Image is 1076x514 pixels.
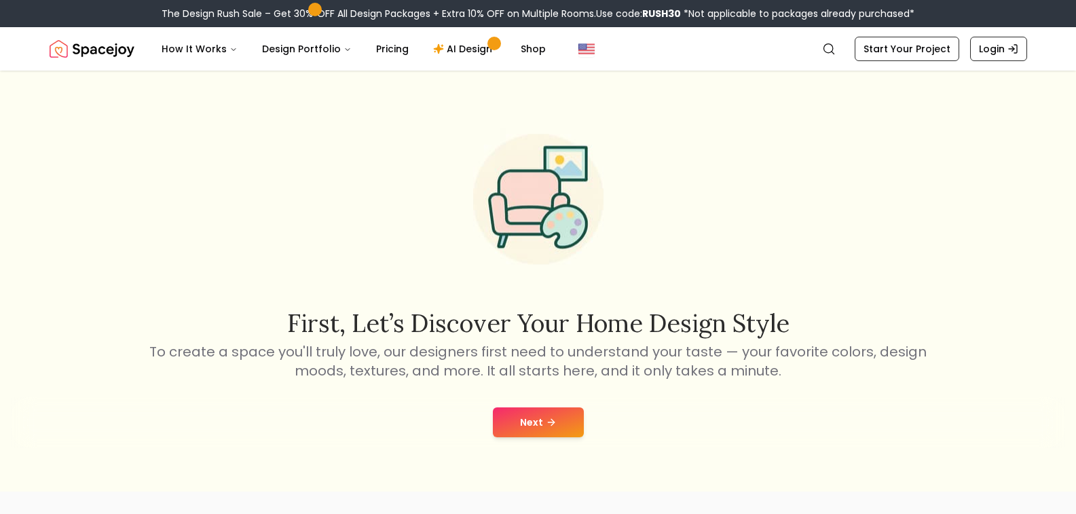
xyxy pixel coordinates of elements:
[510,35,557,62] a: Shop
[162,7,914,20] div: The Design Rush Sale – Get 30% OFF All Design Packages + Extra 10% OFF on Multiple Rooms.
[451,112,625,286] img: Start Style Quiz Illustration
[151,35,557,62] nav: Main
[365,35,420,62] a: Pricing
[642,7,681,20] b: RUSH30
[855,37,959,61] a: Start Your Project
[50,35,134,62] img: Spacejoy Logo
[50,35,134,62] a: Spacejoy
[151,35,248,62] button: How It Works
[970,37,1027,61] a: Login
[578,41,595,57] img: United States
[493,407,584,437] button: Next
[681,7,914,20] span: *Not applicable to packages already purchased*
[50,27,1027,71] nav: Global
[596,7,681,20] span: Use code:
[147,310,929,337] h2: First, let’s discover your home design style
[422,35,507,62] a: AI Design
[147,342,929,380] p: To create a space you'll truly love, our designers first need to understand your taste — your fav...
[251,35,363,62] button: Design Portfolio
